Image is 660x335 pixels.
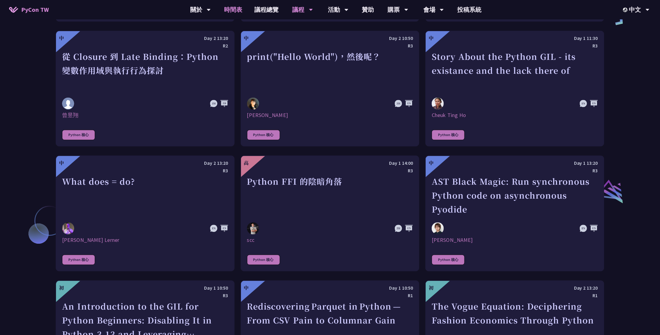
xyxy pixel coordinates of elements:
div: 中 [429,34,434,42]
a: 中 Day 1 11:30 R3 Story About the Python GIL - its existance and the lack there of Cheuk Ting Ho C... [425,31,604,146]
div: R1 [247,292,413,299]
div: 從 Closure 到 Late Binding：Python 變數作用域與執行行為探討 [62,50,228,91]
img: Cheuk Ting Ho [432,97,444,109]
img: scc [247,222,259,234]
div: Day 1 13:20 [432,159,598,167]
img: Home icon of PyCon TW 2025 [9,7,18,13]
img: 曾昱翔 [62,97,74,109]
img: Reuven M. Lerner [62,222,74,236]
div: Day 2 13:20 [62,159,228,167]
div: What does = do? [62,174,228,216]
div: 中 [429,159,434,167]
a: 中 Day 2 13:20 R2 從 Closure 到 Late Binding：Python 變數作用域與執行行為探討 曾昱翔 曾昱翔 Python 核心 [56,31,235,146]
div: print("Hello World")，然後呢？ [247,50,413,91]
img: Yuichiro Tachibana [432,222,444,234]
div: Day 2 13:20 [432,284,598,292]
div: Python 核心 [62,130,95,140]
div: Python 核心 [432,255,465,265]
div: Day 1 14:00 [247,159,413,167]
div: 初 [429,284,434,291]
div: Day 2 10:50 [247,34,413,42]
div: Day 1 11:30 [432,34,598,42]
div: Python 核心 [62,255,95,265]
div: R2 [62,42,228,50]
div: 高 [244,159,249,167]
div: R1 [432,292,598,299]
div: Python 核心 [247,130,280,140]
img: Locale Icon [623,8,629,12]
a: 高 Day 1 14:00 R3 Python FFI 的陰暗角落 scc scc Python 核心 [241,155,420,271]
div: R3 [432,42,598,50]
div: [PERSON_NAME] Lerner [62,236,228,244]
img: 高見龍 [247,97,259,109]
a: 中 Day 2 10:50 R3 print("Hello World")，然後呢？ 高見龍 [PERSON_NAME] Python 核心 [241,31,420,146]
div: Day 1 10:50 [247,284,413,292]
div: 中 [59,159,64,167]
div: R3 [247,167,413,174]
div: R3 [62,292,228,299]
a: 中 Day 2 13:20 R3 What does = do? Reuven M. Lerner [PERSON_NAME] Lerner Python 核心 [56,155,235,271]
div: [PERSON_NAME] [432,236,598,244]
div: 初 [59,284,64,291]
span: PyCon TW [21,5,49,14]
div: Python 核心 [247,255,280,265]
div: Day 2 13:20 [62,34,228,42]
div: R3 [247,42,413,50]
div: scc [247,236,413,244]
a: PyCon TW [3,2,55,17]
a: 中 Day 1 13:20 R3 AST Black Magic: Run synchronous Python code on asynchronous Pyodide Yuichiro Ta... [425,155,604,271]
div: R3 [62,167,228,174]
div: Python 核心 [432,130,465,140]
div: 曾昱翔 [62,112,228,119]
div: Cheuk Ting Ho [432,112,598,119]
div: Python FFI 的陰暗角落 [247,174,413,216]
div: 中 [244,284,249,291]
div: AST Black Magic: Run synchronous Python code on asynchronous Pyodide [432,174,598,216]
div: [PERSON_NAME] [247,112,413,119]
div: Day 1 10:50 [62,284,228,292]
div: R3 [432,167,598,174]
div: 中 [59,34,64,42]
div: 中 [244,34,249,42]
div: Story About the Python GIL - its existance and the lack there of [432,50,598,91]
